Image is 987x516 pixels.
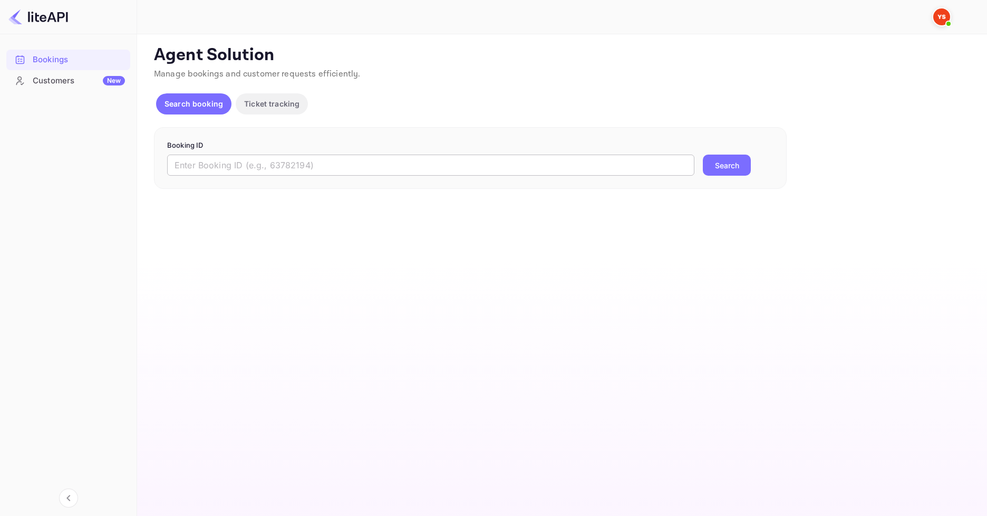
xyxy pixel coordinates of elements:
[8,8,68,25] img: LiteAPI logo
[6,71,130,90] a: CustomersNew
[703,155,751,176] button: Search
[103,76,125,85] div: New
[154,69,361,80] span: Manage bookings and customer requests efficiently.
[167,155,694,176] input: Enter Booking ID (e.g., 63782194)
[154,45,968,66] p: Agent Solution
[33,75,125,87] div: Customers
[6,50,130,69] a: Bookings
[33,54,125,66] div: Bookings
[244,98,299,109] p: Ticket tracking
[167,140,773,151] p: Booking ID
[6,71,130,91] div: CustomersNew
[6,50,130,70] div: Bookings
[164,98,223,109] p: Search booking
[933,8,950,25] img: Yandex Support
[59,489,78,508] button: Collapse navigation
